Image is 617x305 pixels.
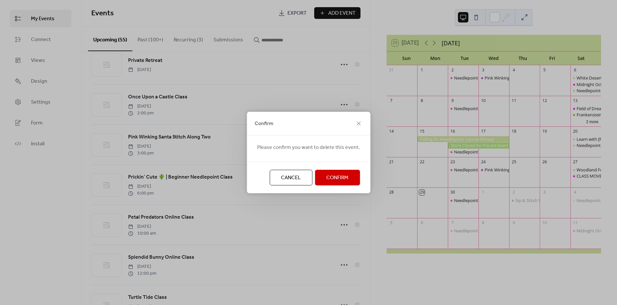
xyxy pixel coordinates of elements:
[255,120,273,128] span: Confirm
[270,170,312,185] button: Cancel
[281,174,301,182] span: Cancel
[257,144,360,152] span: Please confirm you want to delete this event.
[315,170,360,185] button: Confirm
[326,174,348,182] span: Confirm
